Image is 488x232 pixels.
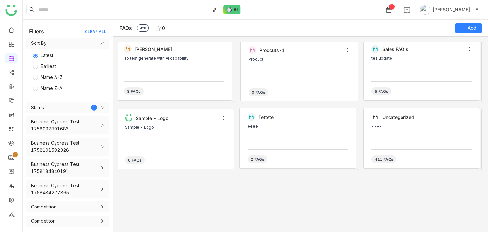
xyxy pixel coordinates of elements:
[137,24,149,32] span: 428
[38,74,65,81] span: Name A-Z
[26,38,109,49] div: Sort By
[259,47,342,53] div: Prodcuts-1
[31,118,97,132] div: Business Cypress Test 1758097891686
[91,105,97,111] div: 1
[38,52,56,59] span: Latest
[119,25,132,31] div: FAQs
[371,56,472,61] div: tes update
[31,203,56,210] div: Competition
[31,40,104,47] span: Sort By
[455,23,482,33] button: Add
[135,46,217,52] div: [PERSON_NAME]
[371,155,396,163] div: 411 FAQs
[85,29,106,34] div: CLEAR ALL
[389,4,395,10] div: 1
[136,115,218,121] div: Sample - Logo
[156,25,161,31] img: favourite.svg
[259,114,340,120] div: tettete
[26,138,109,156] div: Business Cypress Test 1758101592328
[433,6,470,13] span: [PERSON_NAME]
[31,140,97,154] div: Business Cypress Test 1758101592328
[371,87,391,95] div: 5 FAQs
[26,116,109,134] div: Business Cypress Test 1758097891686
[29,28,44,34] div: Filters
[26,180,109,198] div: Business Cypress Test 1758484277865
[124,87,144,95] div: 8 FAQs
[248,124,348,129] div: eeee
[249,57,350,62] div: Product
[31,182,97,196] div: Business Cypress Test 1758484277865
[124,56,224,61] div: To test generate with AI capability
[125,114,133,122] img: Document
[38,63,58,70] span: Earliest
[31,161,97,175] div: Business Cypress Test 1758184840191
[31,104,44,111] div: Status
[26,159,109,177] div: Business Cypress Test 1758184840191
[26,216,109,227] div: Competitor
[249,88,268,96] div: 0 FAQs
[14,151,16,158] p: 1
[31,217,55,225] div: Competitor
[212,7,217,13] img: search-type.svg
[419,5,480,15] button: [PERSON_NAME]
[371,124,472,129] div: ----
[26,201,109,212] div: Competition
[248,155,267,163] div: 2 FAQs
[13,152,18,157] nz-badge-sup: 1
[5,5,17,16] img: logo
[382,114,469,120] div: Uncategorized
[26,102,109,113] div: Status1
[162,25,165,31] span: 0
[125,156,145,164] div: 0 FAQs
[382,46,464,52] div: Sales FAQ's
[468,24,476,32] span: Add
[125,125,226,130] div: Sample - Logo
[420,5,430,15] img: avatar
[223,5,241,15] img: ask-buddy-normal.svg
[38,85,65,92] span: Name Z-A
[404,7,410,14] img: help.svg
